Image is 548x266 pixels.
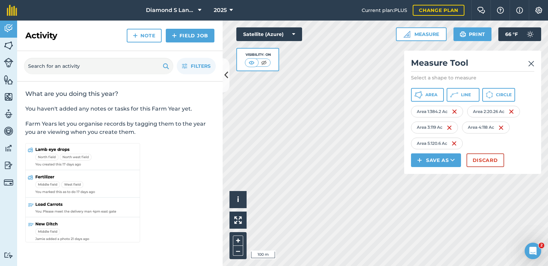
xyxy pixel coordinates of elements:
[237,195,239,204] span: i
[133,31,138,40] img: svg+xml;base64,PHN2ZyB4bWxucz0iaHR0cDovL3d3dy53My5vcmcvMjAwMC9zdmciIHdpZHRoPSIxNCIgaGVpZ2h0PSIyNC...
[396,27,447,41] button: Measure
[451,139,457,148] img: svg+xml;base64,PHN2ZyB4bWxucz0iaHR0cDovL3d3dy53My5vcmcvMjAwMC9zdmciIHdpZHRoPSIxNiIgaGVpZ2h0PSIyNC...
[4,252,13,258] img: svg+xml;base64,PD94bWwgdmVyc2lvbj0iMS4wIiBlbmNvZGluZz0idXRmLTgiPz4KPCEtLSBHZW5lcmF0b3I6IEFkb2JlIE...
[177,58,216,74] button: Filters
[4,23,13,34] img: svg+xml;base64,PD94bWwgdmVyc2lvbj0iMS4wIiBlbmNvZGluZz0idXRmLTgiPz4KPCEtLSBHZW5lcmF0b3I6IEFkb2JlIE...
[172,31,177,40] img: svg+xml;base64,PHN2ZyB4bWxucz0iaHR0cDovL3d3dy53My5vcmcvMjAwMC9zdmciIHdpZHRoPSIxNCIgaGVpZ2h0PSIyNC...
[413,5,464,16] a: Change plan
[233,246,243,256] button: –
[229,191,247,208] button: i
[496,7,505,14] img: A question mark icon
[4,92,13,102] img: svg+xml;base64,PHN2ZyB4bWxucz0iaHR0cDovL3d3dy53My5vcmcvMjAwMC9zdmciIHdpZHRoPSI1NiIgaGVpZ2h0PSI2MC...
[163,62,169,70] img: svg+xml;base64,PHN2ZyB4bWxucz0iaHR0cDovL3d3dy53My5vcmcvMjAwMC9zdmciIHdpZHRoPSIxOSIgaGVpZ2h0PSIyNC...
[411,106,463,117] div: Area 1 : 384.2 Ac
[411,138,463,149] div: Area 5 : 120.6 Ac
[411,58,534,72] h2: Measure Tool
[260,59,268,66] img: svg+xml;base64,PHN2ZyB4bWxucz0iaHR0cDovL3d3dy53My5vcmcvMjAwMC9zdmciIHdpZHRoPSI1MCIgaGVpZ2h0PSI0MC...
[4,58,13,67] img: svg+xml;base64,PD94bWwgdmVyc2lvbj0iMS4wIiBlbmNvZGluZz0idXRmLTgiPz4KPCEtLSBHZW5lcmF0b3I6IEFkb2JlIE...
[403,31,410,38] img: Ruler icon
[417,156,422,164] img: svg+xml;base64,PHN2ZyB4bWxucz0iaHR0cDovL3d3dy53My5vcmcvMjAwMC9zdmciIHdpZHRoPSIxNCIgaGVpZ2h0PSIyNC...
[539,243,544,248] span: 2
[4,143,13,153] img: svg+xml;base64,PD94bWwgdmVyc2lvbj0iMS4wIiBlbmNvZGluZz0idXRmLTgiPz4KPCEtLSBHZW5lcmF0b3I6IEFkb2JlIE...
[233,236,243,246] button: +
[452,107,457,116] img: svg+xml;base64,PHN2ZyB4bWxucz0iaHR0cDovL3d3dy53My5vcmcvMjAwMC9zdmciIHdpZHRoPSIxNiIgaGVpZ2h0PSIyNC...
[191,62,211,70] span: Filters
[516,6,523,14] img: svg+xml;base64,PHN2ZyB4bWxucz0iaHR0cDovL3d3dy53My5vcmcvMjAwMC9zdmciIHdpZHRoPSIxNyIgaGVpZ2h0PSIxNy...
[460,30,466,38] img: svg+xml;base64,PHN2ZyB4bWxucz0iaHR0cDovL3d3dy53My5vcmcvMjAwMC9zdmciIHdpZHRoPSIxOSIgaGVpZ2h0PSIyNC...
[466,153,504,167] button: Discard
[462,122,510,133] div: Area 4 : 118 Ac
[234,216,242,224] img: Four arrows, one pointing top left, one top right, one bottom right and the last bottom left
[498,27,541,41] button: 66 °F
[453,27,492,41] button: Print
[4,126,13,136] img: svg+xml;base64,PD94bWwgdmVyc2lvbj0iMS4wIiBlbmNvZGluZz0idXRmLTgiPz4KPCEtLSBHZW5lcmF0b3I6IEFkb2JlIE...
[127,29,162,42] a: Note
[146,6,195,14] span: Diamond S Land and Cattle
[411,122,458,133] div: Area 3 : 119 Ac
[498,124,504,132] img: svg+xml;base64,PHN2ZyB4bWxucz0iaHR0cDovL3d3dy53My5vcmcvMjAwMC9zdmciIHdpZHRoPSIxNiIgaGVpZ2h0PSIyNC...
[509,107,514,116] img: svg+xml;base64,PHN2ZyB4bWxucz0iaHR0cDovL3d3dy53My5vcmcvMjAwMC9zdmciIHdpZHRoPSIxNiIgaGVpZ2h0PSIyNC...
[247,59,256,66] img: svg+xml;base64,PHN2ZyB4bWxucz0iaHR0cDovL3d3dy53My5vcmcvMjAwMC9zdmciIHdpZHRoPSI1MCIgaGVpZ2h0PSI0MC...
[447,88,480,102] button: Line
[25,30,57,41] h2: Activity
[166,29,214,42] a: Field Job
[411,74,534,81] p: Select a shape to measure
[425,92,437,98] span: Area
[535,7,543,14] img: A cog icon
[4,109,13,119] img: svg+xml;base64,PD94bWwgdmVyc2lvbj0iMS4wIiBlbmNvZGluZz0idXRmLTgiPz4KPCEtLSBHZW5lcmF0b3I6IEFkb2JlIE...
[411,153,461,167] button: Save as
[25,120,214,136] p: Farm Years let you organise records by tagging them to the year you are viewing when you create t...
[528,60,534,68] img: svg+xml;base64,PHN2ZyB4bWxucz0iaHR0cDovL3d3dy53My5vcmcvMjAwMC9zdmciIHdpZHRoPSIyMiIgaGVpZ2h0PSIzMC...
[25,105,214,113] p: You haven't added any notes or tasks for this Farm Year yet.
[7,5,17,16] img: fieldmargin Logo
[25,90,214,98] h2: What are you doing this year?
[4,40,13,51] img: svg+xml;base64,PHN2ZyB4bWxucz0iaHR0cDovL3d3dy53My5vcmcvMjAwMC9zdmciIHdpZHRoPSI1NiIgaGVpZ2h0PSI2MC...
[482,88,515,102] button: Circle
[362,7,407,14] span: Current plan : PLUS
[4,75,13,85] img: svg+xml;base64,PHN2ZyB4bWxucz0iaHR0cDovL3d3dy53My5vcmcvMjAwMC9zdmciIHdpZHRoPSI1NiIgaGVpZ2h0PSI2MC...
[411,88,444,102] button: Area
[447,124,452,132] img: svg+xml;base64,PHN2ZyB4bWxucz0iaHR0cDovL3d3dy53My5vcmcvMjAwMC9zdmciIHdpZHRoPSIxNiIgaGVpZ2h0PSIyNC...
[461,92,471,98] span: Line
[236,27,302,41] button: Satellite (Azure)
[24,58,173,74] input: Search for an activity
[505,27,518,41] span: 66 ° F
[525,243,541,259] iframe: Intercom live chat
[4,178,13,187] img: svg+xml;base64,PD94bWwgdmVyc2lvbj0iMS4wIiBlbmNvZGluZz0idXRmLTgiPz4KPCEtLSBHZW5lcmF0b3I6IEFkb2JlIE...
[477,7,485,14] img: Two speech bubbles overlapping with the left bubble in the forefront
[214,6,227,14] span: 2025
[523,27,537,41] img: svg+xml;base64,PD94bWwgdmVyc2lvbj0iMS4wIiBlbmNvZGluZz0idXRmLTgiPz4KPCEtLSBHZW5lcmF0b3I6IEFkb2JlIE...
[245,52,271,58] div: Visibility: On
[4,160,13,170] img: svg+xml;base64,PD94bWwgdmVyc2lvbj0iMS4wIiBlbmNvZGluZz0idXRmLTgiPz4KPCEtLSBHZW5lcmF0b3I6IEFkb2JlIE...
[467,106,520,117] div: Area 2 : 20.26 Ac
[496,92,512,98] span: Circle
